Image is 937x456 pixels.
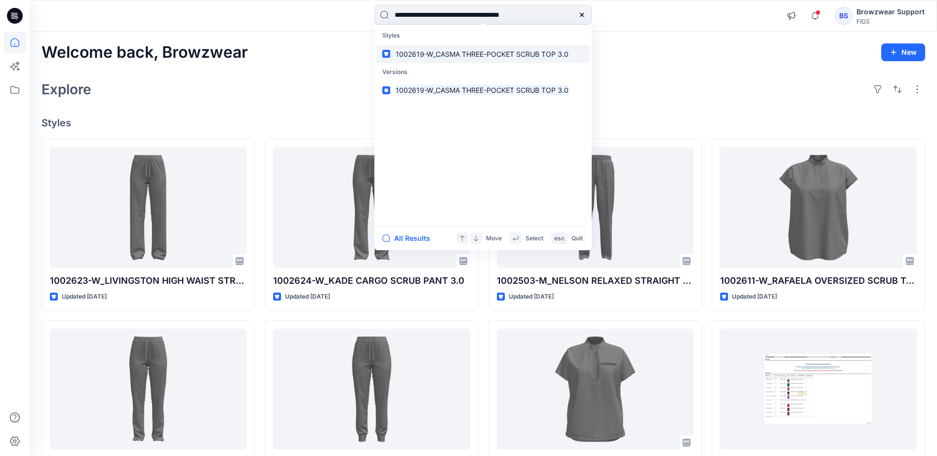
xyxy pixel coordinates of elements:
p: 1002611-W_RAFAELA OVERSIZED SCRUB TOP 3.0 [720,274,917,288]
a: 1002623-W_LIVINGSTON HIGH WAIST STRAIGHT LEG SCRUB PANT 3.0 [50,147,246,268]
p: Versions [376,63,590,81]
a: 1002503-M_NELSON RELAXED STRAIGHT LEG SCRUB PANT [497,147,693,268]
a: 1002619-W_CASMA THREE-POCKET SCRUB TOP 3.0 [376,45,590,63]
p: Updated [DATE] [509,292,554,302]
mark: 1002619-W_CASMA THREE-POCKET SCRUB TOP 3.0 [394,84,570,96]
p: Move [486,233,502,244]
p: Updated [DATE] [285,292,330,302]
a: 1002697-W_MONTEX RELAXED MOCK NECK SCRUB TOP 3.0 [497,329,693,450]
a: 1002619-W_CASMA THREE-POCKET SCRUB TOP 3.0 [720,329,917,450]
mark: 1002619-W_CASMA THREE-POCKET SCRUB TOP 3.0 [394,48,570,60]
button: All Results [382,232,437,244]
div: FIGS [856,18,925,25]
button: New [881,43,925,61]
p: Quit [571,233,583,244]
p: Updated [DATE] [732,292,777,302]
a: 1002611-W_RAFAELA OVERSIZED SCRUB TOP 3.0 [720,147,917,268]
p: esc [554,233,565,244]
p: Styles [376,27,590,45]
div: Browzwear Support [856,6,925,18]
h2: Explore [41,81,91,97]
h2: Welcome back, Browzwear [41,43,248,62]
div: BS [835,7,853,25]
a: 1002619-W_CASMA THREE-POCKET SCRUB TOP 3.0 [376,81,590,99]
p: Updated [DATE] [62,292,107,302]
a: 1002620-W_ZAMORA HIGH WAISTED JOGGER SCRUB PANT 3.0 [273,329,470,450]
p: Select [526,233,543,244]
p: 1002623-W_LIVINGSTON HIGH WAIST STRAIGHT LEG SCRUB PANT 3.0 [50,274,246,288]
p: 1002503-M_NELSON RELAXED STRAIGHT LEG SCRUB PANT [497,274,693,288]
h4: Styles [41,117,925,129]
a: 1002624-W_KADE CARGO SCRUB PANT 3.0 [273,147,470,268]
a: 1002622-W_YOLA HIGH WAISTED STRAIGHT LEG SCRUB PANT 3.0 [50,329,246,450]
p: 1002624-W_KADE CARGO SCRUB PANT 3.0 [273,274,470,288]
